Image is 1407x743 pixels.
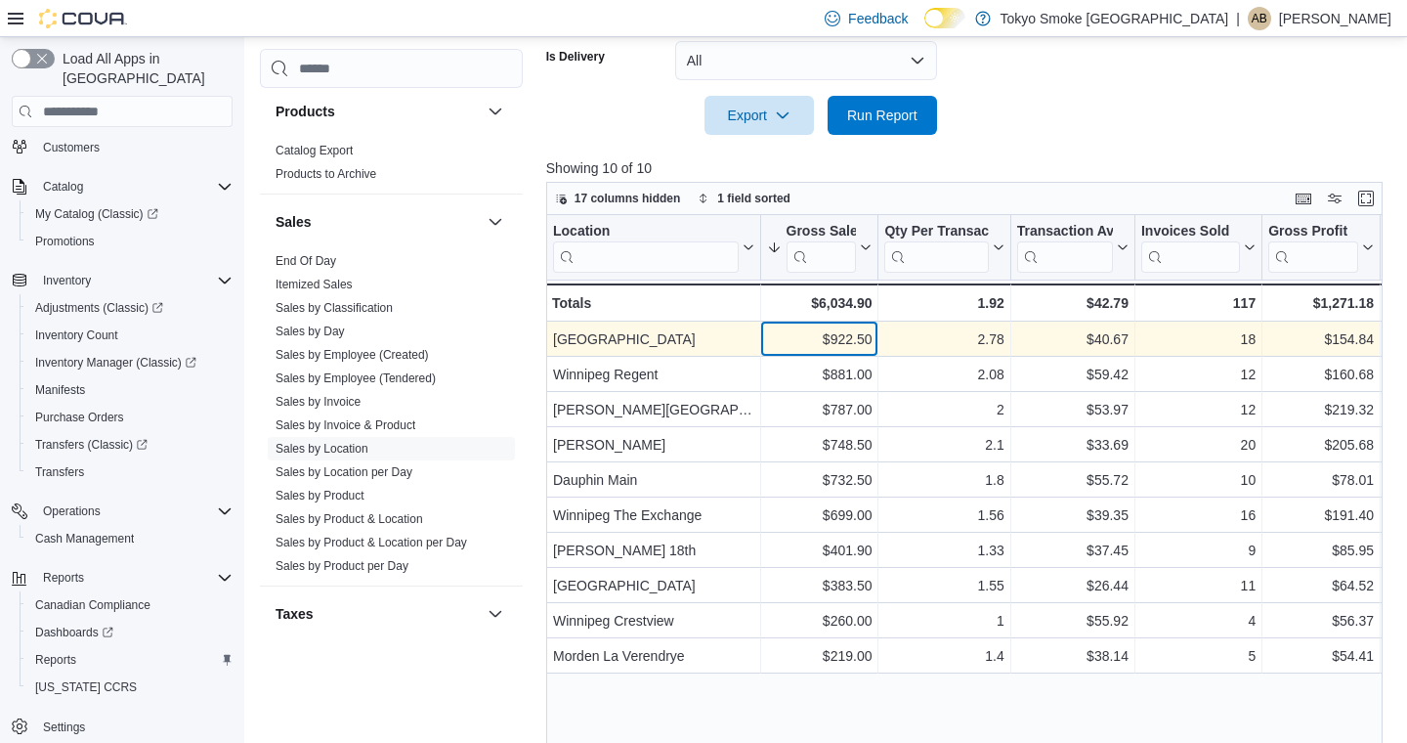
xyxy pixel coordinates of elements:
[1017,291,1129,315] div: $42.79
[1141,223,1256,273] button: Invoices Sold
[1141,328,1256,351] div: 18
[27,202,233,226] span: My Catalog (Classic)
[1017,609,1129,633] div: $55.92
[35,500,233,523] span: Operations
[766,398,872,421] div: $787.00
[1268,223,1358,241] div: Gross Profit
[1236,7,1240,30] p: |
[20,376,240,404] button: Manifests
[547,187,689,210] button: 17 columns hidden
[690,187,798,210] button: 1 field sorted
[1141,644,1256,668] div: 5
[276,559,408,573] a: Sales by Product per Day
[1141,468,1256,492] div: 10
[553,503,754,527] div: Winnipeg The Exchange
[1268,574,1374,597] div: $64.52
[1268,539,1374,562] div: $85.95
[27,296,233,320] span: Adjustments (Classic)
[766,609,872,633] div: $260.00
[1292,187,1315,210] button: Keyboard shortcuts
[1017,433,1129,457] div: $33.69
[276,301,393,315] a: Sales by Classification
[1017,223,1113,273] div: Transaction Average
[39,9,127,28] img: Cova
[260,641,523,696] div: Taxes
[1268,503,1374,527] div: $191.40
[27,621,121,644] a: Dashboards
[27,593,158,617] a: Canadian Compliance
[1268,398,1374,421] div: $219.32
[276,347,429,363] span: Sales by Employee (Created)
[1017,223,1129,273] button: Transaction Average
[35,134,233,158] span: Customers
[276,488,364,503] span: Sales by Product
[55,49,233,88] span: Load All Apps in [GEOGRAPHIC_DATA]
[43,179,83,195] span: Catalog
[4,267,240,294] button: Inventory
[1248,7,1271,30] div: Alexa Bereznycky
[1017,539,1129,562] div: $37.45
[276,277,353,292] span: Itemized Sales
[35,437,148,453] span: Transfers (Classic)
[35,716,93,739] a: Settings
[546,158,1391,178] p: Showing 10 of 10
[276,604,480,624] button: Taxes
[4,498,240,525] button: Operations
[27,406,132,429] a: Purchase Orders
[35,206,158,222] span: My Catalog (Classic)
[35,410,124,425] span: Purchase Orders
[546,49,605,65] label: Is Delivery
[276,417,415,433] span: Sales by Invoice & Product
[884,468,1003,492] div: 1.8
[1268,223,1374,273] button: Gross Profit
[27,296,171,320] a: Adjustments (Classic)
[27,460,92,484] a: Transfers
[20,404,240,431] button: Purchase Orders
[20,322,240,349] button: Inventory Count
[786,223,856,273] div: Gross Sales
[27,433,155,457] a: Transfers (Classic)
[35,328,118,343] span: Inventory Count
[484,100,507,123] button: Products
[35,715,233,739] span: Settings
[35,597,150,613] span: Canadian Compliance
[276,536,467,549] a: Sales by Product & Location per Day
[20,591,240,619] button: Canadian Compliance
[35,234,95,249] span: Promotions
[35,136,107,159] a: Customers
[553,609,754,633] div: Winnipeg Crestview
[35,500,108,523] button: Operations
[276,489,364,503] a: Sales by Product
[35,679,137,695] span: [US_STATE] CCRS
[35,300,163,316] span: Adjustments (Classic)
[766,644,872,668] div: $219.00
[4,564,240,591] button: Reports
[1017,574,1129,597] div: $26.44
[1141,291,1256,315] div: 117
[1268,363,1374,386] div: $160.68
[35,625,113,640] span: Dashboards
[20,674,240,701] button: [US_STATE] CCRS
[43,503,101,519] span: Operations
[276,324,345,339] span: Sales by Day
[20,619,240,646] a: Dashboards
[276,604,314,624] h3: Taxes
[20,646,240,674] button: Reports
[35,464,84,480] span: Transfers
[276,167,376,181] a: Products to Archive
[276,144,353,157] a: Catalog Export
[884,328,1003,351] div: 2.78
[552,291,754,315] div: Totals
[1268,328,1374,351] div: $154.84
[553,328,754,351] div: [GEOGRAPHIC_DATA]
[1354,187,1378,210] button: Enter fullscreen
[1268,468,1374,492] div: $78.01
[35,652,76,668] span: Reports
[276,143,353,158] span: Catalog Export
[553,539,754,562] div: [PERSON_NAME] 18th
[716,96,802,135] span: Export
[276,212,480,232] button: Sales
[276,102,480,121] button: Products
[27,676,145,699] a: [US_STATE] CCRS
[27,648,84,672] a: Reports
